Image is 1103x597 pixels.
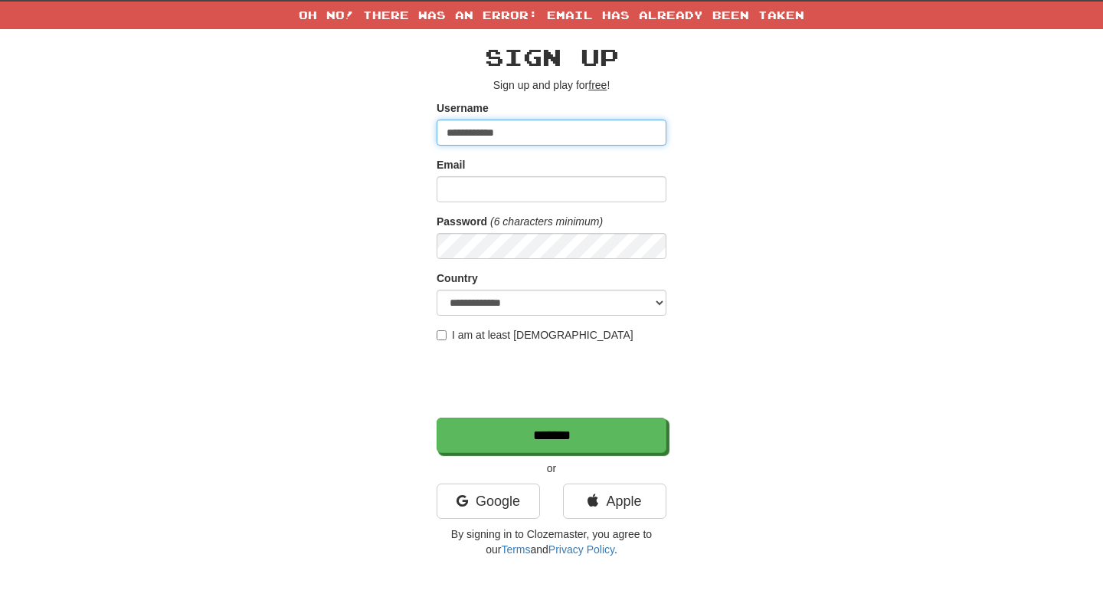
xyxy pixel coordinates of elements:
[437,157,465,172] label: Email
[437,461,666,476] p: or
[490,215,603,228] em: (6 characters minimum)
[437,44,666,70] h2: Sign up
[437,526,666,557] p: By signing in to Clozemaster, you agree to our and .
[588,79,607,91] u: free
[437,484,540,519] a: Google
[437,100,489,116] label: Username
[437,214,487,229] label: Password
[437,77,666,93] p: Sign up and play for !
[437,327,633,343] label: I am at least [DEMOGRAPHIC_DATA]
[437,271,478,286] label: Country
[548,543,614,556] a: Privacy Policy
[501,543,530,556] a: Terms
[437,350,669,410] iframe: reCAPTCHA
[563,484,666,519] a: Apple
[437,330,447,340] input: I am at least [DEMOGRAPHIC_DATA]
